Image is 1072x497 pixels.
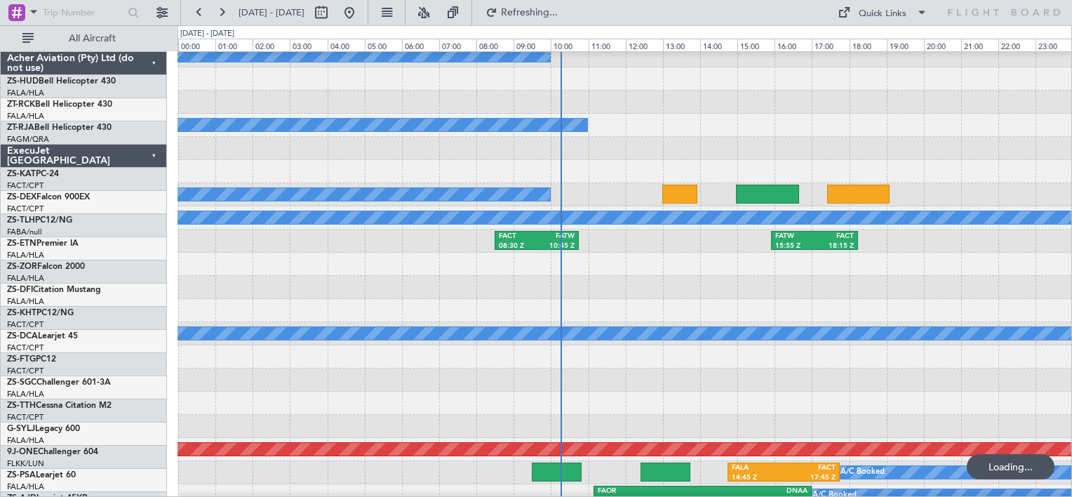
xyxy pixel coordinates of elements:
[215,39,253,51] div: 01:00
[732,473,784,483] div: 14:45 Z
[7,77,116,86] a: ZS-HUDBell Helicopter 430
[784,463,836,473] div: FACT
[784,473,836,483] div: 17:45 Z
[7,435,44,446] a: FALA/HLA
[7,448,98,456] a: 9J-ONEChallenger 604
[7,296,44,307] a: FALA/HLA
[537,241,575,251] div: 10:45 Z
[7,309,36,317] span: ZS-KHT
[7,378,111,387] a: ZS-SGCChallenger 601-3A
[998,39,1036,51] div: 22:00
[7,180,43,191] a: FACT/CPT
[626,39,663,51] div: 12:00
[253,39,290,51] div: 02:00
[7,111,44,121] a: FALA/HLA
[7,425,80,433] a: G-SYLJLegacy 600
[7,193,90,201] a: ZS-DEXFalcon 900EX
[7,286,33,294] span: ZS-DFI
[840,462,885,483] div: A/C Booked
[290,39,327,51] div: 03:00
[775,39,812,51] div: 16:00
[7,482,44,492] a: FALA/HLA
[500,8,559,18] span: Refreshing...
[7,389,44,399] a: FALA/HLA
[589,39,626,51] div: 11:00
[7,216,72,225] a: ZS-TLHPC12/NG
[537,232,575,241] div: FATW
[961,39,998,51] div: 21:00
[7,458,44,469] a: FLKK/LUN
[7,471,36,479] span: ZS-PSA
[7,378,36,387] span: ZS-SGC
[439,39,476,51] div: 07:00
[479,1,563,24] button: Refreshing...
[178,39,215,51] div: 00:00
[7,100,35,109] span: ZT-RCK
[967,454,1054,479] div: Loading...
[180,28,234,40] div: [DATE] - [DATE]
[7,193,36,201] span: ZS-DEX
[7,124,112,132] a: ZT-RJABell Helicopter 430
[7,124,34,132] span: ZT-RJA
[7,343,43,353] a: FACT/CPT
[7,332,78,340] a: ZS-DCALearjet 45
[36,34,148,44] span: All Aircraft
[7,204,43,214] a: FACT/CPT
[815,232,854,241] div: FACT
[7,309,74,317] a: ZS-KHTPC12/NG
[7,170,36,178] span: ZS-KAT
[7,448,38,456] span: 9J-ONE
[43,2,123,23] input: Trip Number
[7,471,76,479] a: ZS-PSALearjet 60
[663,39,700,51] div: 13:00
[737,39,775,51] div: 15:00
[15,27,152,50] button: All Aircraft
[7,273,44,284] a: FALA/HLA
[7,402,112,410] a: ZS-TTHCessna Citation M2
[7,100,112,109] a: ZT-RCKBell Helicopter 430
[775,232,815,241] div: FATW
[850,39,887,51] div: 18:00
[732,463,784,473] div: FALA
[7,263,85,271] a: ZS-ZORFalcon 2000
[7,332,38,340] span: ZS-DCA
[859,7,906,21] div: Quick Links
[700,39,737,51] div: 14:00
[7,250,44,260] a: FALA/HLA
[499,232,537,241] div: FACT
[7,366,43,376] a: FACT/CPT
[7,319,43,330] a: FACT/CPT
[924,39,961,51] div: 20:00
[7,412,43,423] a: FACT/CPT
[499,241,537,251] div: 08:30 Z
[7,239,36,248] span: ZS-ETN
[476,39,514,51] div: 08:00
[703,486,808,496] div: DNAA
[7,216,35,225] span: ZS-TLH
[7,355,56,364] a: ZS-FTGPC12
[514,39,551,51] div: 09:00
[7,88,44,98] a: FALA/HLA
[551,39,588,51] div: 10:00
[7,77,39,86] span: ZS-HUD
[598,486,702,496] div: FAOR
[812,39,849,51] div: 17:00
[7,402,36,410] span: ZS-TTH
[328,39,365,51] div: 04:00
[7,170,59,178] a: ZS-KATPC-24
[887,39,924,51] div: 19:00
[7,263,37,271] span: ZS-ZOR
[7,425,35,433] span: G-SYLJ
[402,39,439,51] div: 06:00
[7,286,101,294] a: ZS-DFICitation Mustang
[7,355,36,364] span: ZS-FTG
[7,239,79,248] a: ZS-ETNPremier IA
[7,227,42,237] a: FABA/null
[831,1,934,24] button: Quick Links
[775,241,815,251] div: 15:55 Z
[239,6,304,19] span: [DATE] - [DATE]
[7,134,49,145] a: FAGM/QRA
[815,241,854,251] div: 18:15 Z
